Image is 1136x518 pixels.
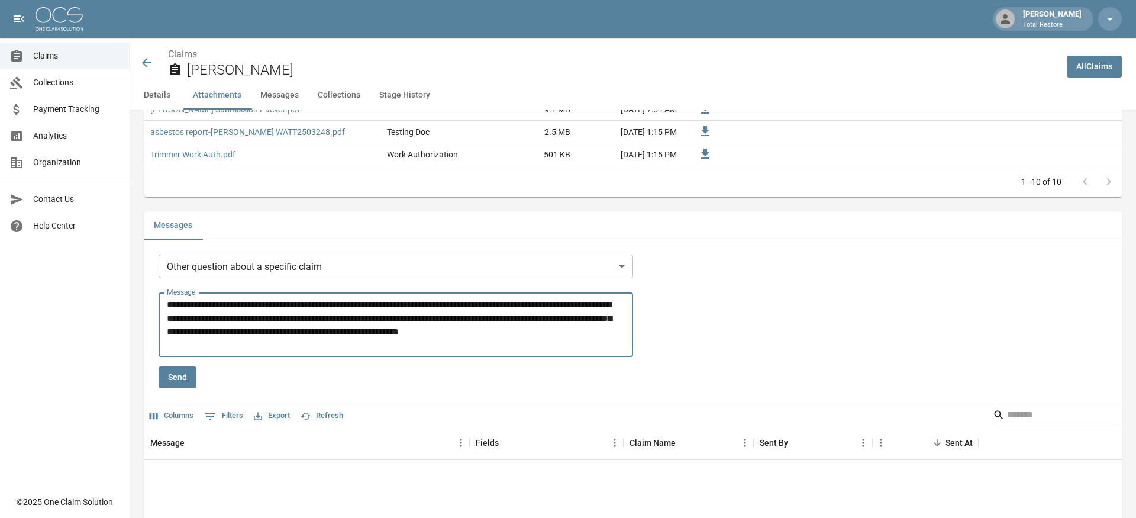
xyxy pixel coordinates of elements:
span: Analytics [33,130,120,142]
h2: [PERSON_NAME] [187,62,1057,79]
div: 501 KB [488,143,576,166]
div: Message [150,426,185,459]
button: Messages [144,211,202,240]
button: Export [251,407,293,425]
button: Sort [499,435,515,451]
span: Help Center [33,220,120,232]
button: Menu [872,434,890,452]
div: Claim Name [630,426,676,459]
button: Sort [929,435,945,451]
label: Message [167,287,195,297]
button: Menu [736,434,754,452]
a: asbestos report-[PERSON_NAME] WATT2503248.pdf [150,126,345,138]
button: Collections [308,81,370,110]
button: Stage History [370,81,440,110]
img: ocs-logo-white-transparent.png [35,7,83,31]
div: [PERSON_NAME] [1018,8,1086,30]
div: Message [144,426,470,459]
div: Sent By [754,426,872,459]
button: open drawer [7,7,31,31]
p: 1–10 of 10 [1021,176,1061,188]
div: Sent By [760,426,788,459]
button: Send [159,366,196,388]
nav: breadcrumb [168,47,1057,62]
div: 2.5 MB [488,121,576,143]
span: Organization [33,156,120,169]
button: Menu [606,434,624,452]
div: [DATE] 1:15 PM [576,143,683,166]
div: Sent At [945,426,973,459]
button: Menu [452,434,470,452]
a: Trimmer Work Auth.pdf [150,149,235,160]
div: Search [993,406,1119,427]
span: Contact Us [33,193,120,205]
button: Refresh [298,407,346,425]
button: Attachments [183,81,251,110]
div: related-list tabs [144,211,1122,240]
div: Sent At [872,426,979,459]
button: Details [130,81,183,110]
span: Collections [33,76,120,89]
button: Show filters [201,407,246,426]
button: Select columns [147,407,196,425]
div: Work Authorization [387,149,458,160]
span: Payment Tracking [33,103,120,115]
a: AllClaims [1067,56,1122,78]
span: Claims [33,50,120,62]
div: Testing Doc [387,126,430,138]
a: Claims [168,49,197,60]
div: [DATE] 1:15 PM [576,121,683,143]
p: Total Restore [1023,20,1082,30]
div: © 2025 One Claim Solution [17,496,113,508]
div: Claim Name [624,426,754,459]
div: anchor tabs [130,81,1136,110]
button: Sort [788,435,805,451]
div: Other question about a specific claim [159,255,633,278]
button: Sort [676,435,692,451]
button: Menu [854,434,872,452]
button: Sort [185,435,201,451]
button: Messages [251,81,308,110]
div: Fields [476,426,499,459]
div: Fields [470,426,624,459]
